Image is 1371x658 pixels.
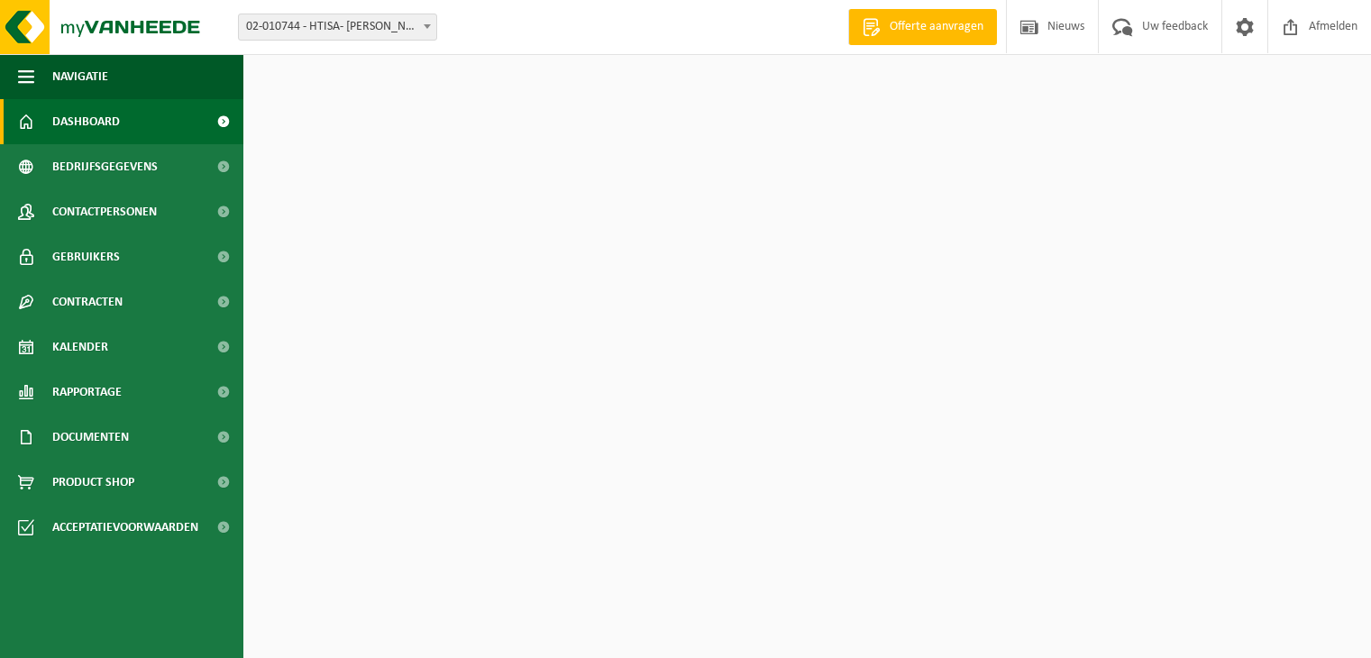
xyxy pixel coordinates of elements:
span: 02-010744 - HTISA- SKOG - GENT [239,14,436,40]
span: Acceptatievoorwaarden [52,505,198,550]
span: Documenten [52,415,129,460]
span: Rapportage [52,370,122,415]
span: Product Shop [52,460,134,505]
span: Contracten [52,279,123,324]
span: Contactpersonen [52,189,157,234]
span: Dashboard [52,99,120,144]
span: Offerte aanvragen [885,18,988,36]
span: Bedrijfsgegevens [52,144,158,189]
a: Offerte aanvragen [848,9,997,45]
span: Navigatie [52,54,108,99]
span: Gebruikers [52,234,120,279]
span: 02-010744 - HTISA- SKOG - GENT [238,14,437,41]
span: Kalender [52,324,108,370]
